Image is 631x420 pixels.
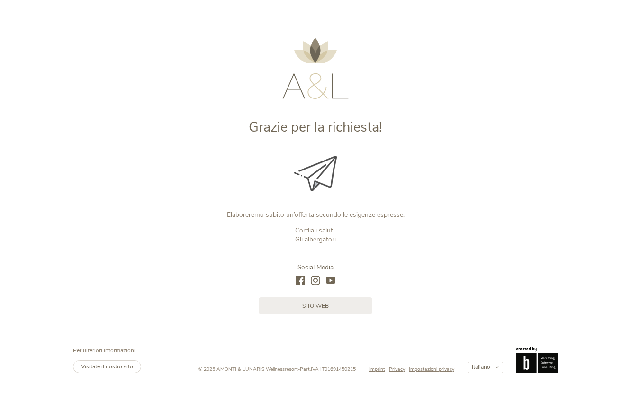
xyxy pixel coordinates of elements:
span: Imprint [369,366,385,373]
img: AMONTI & LUNARIS Wellnessresort [282,38,349,99]
span: Per ulteriori informazioni [73,347,135,354]
a: facebook [296,276,305,286]
a: youtube [326,276,335,286]
span: Grazie per la richiesta! [249,118,382,136]
p: Elaboreremo subito un’offerta secondo le esigenze espresse. [157,210,474,219]
img: Grazie per la richiesta! [294,156,337,191]
a: Impostazioni privacy [409,366,454,373]
a: Imprint [369,366,389,373]
span: sito web [302,302,329,310]
span: Privacy [389,366,405,373]
a: Visitate il nostro sito [73,360,141,373]
p: Cordiali saluti. Gli albergatori [157,226,474,244]
span: Visitate il nostro sito [81,363,133,370]
a: sito web [259,297,372,314]
a: Privacy [389,366,409,373]
a: instagram [311,276,320,286]
span: - [298,366,300,373]
span: © 2025 AMONTI & LUNARIS Wellnessresort [198,366,298,373]
span: Social Media [297,263,334,272]
img: Brandnamic GmbH | Leading Hospitality Solutions [516,347,558,373]
span: Part.IVA IT01691450215 [300,366,356,373]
